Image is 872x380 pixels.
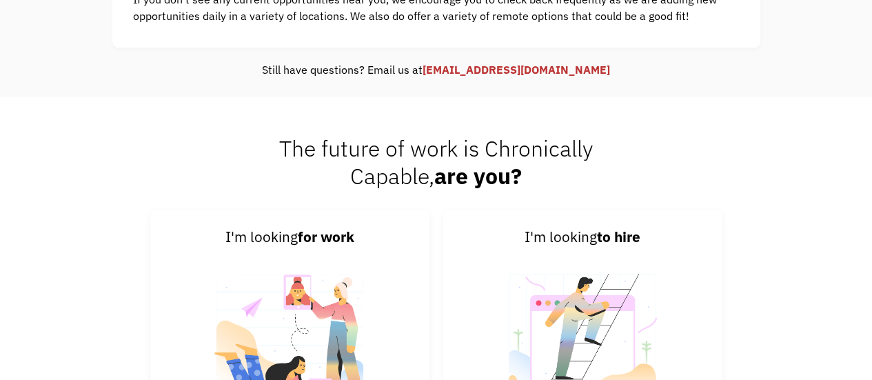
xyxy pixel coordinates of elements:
[112,61,760,78] div: Still have questions? Email us at
[597,228,640,246] strong: to hire
[298,228,354,246] strong: for work
[423,63,610,77] a: [EMAIL_ADDRESS][DOMAIN_NAME]
[279,134,593,190] span: The future of work is Chronically Capable,
[168,226,412,248] div: I'm looking
[434,161,522,190] strong: are you?
[460,226,705,248] div: I'm looking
